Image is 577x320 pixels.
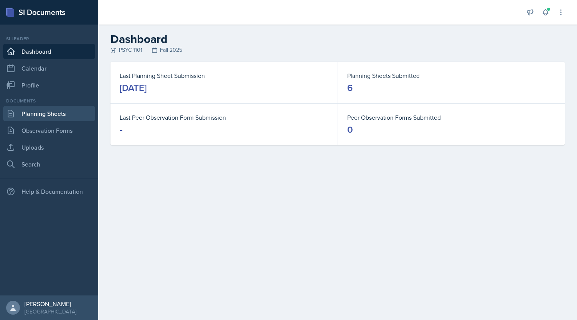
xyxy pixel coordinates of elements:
[347,113,556,122] dt: Peer Observation Forms Submitted
[25,308,76,315] div: [GEOGRAPHIC_DATA]
[120,124,122,136] div: -
[120,82,147,94] div: [DATE]
[347,124,353,136] div: 0
[3,123,95,138] a: Observation Forms
[3,157,95,172] a: Search
[3,61,95,76] a: Calendar
[3,35,95,42] div: Si leader
[120,71,328,80] dt: Last Planning Sheet Submission
[25,300,76,308] div: [PERSON_NAME]
[110,32,565,46] h2: Dashboard
[3,140,95,155] a: Uploads
[3,97,95,104] div: Documents
[347,71,556,80] dt: Planning Sheets Submitted
[3,44,95,59] a: Dashboard
[120,113,328,122] dt: Last Peer Observation Form Submission
[347,82,353,94] div: 6
[3,106,95,121] a: Planning Sheets
[3,184,95,199] div: Help & Documentation
[110,46,565,54] div: PSYC 1101 Fall 2025
[3,78,95,93] a: Profile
